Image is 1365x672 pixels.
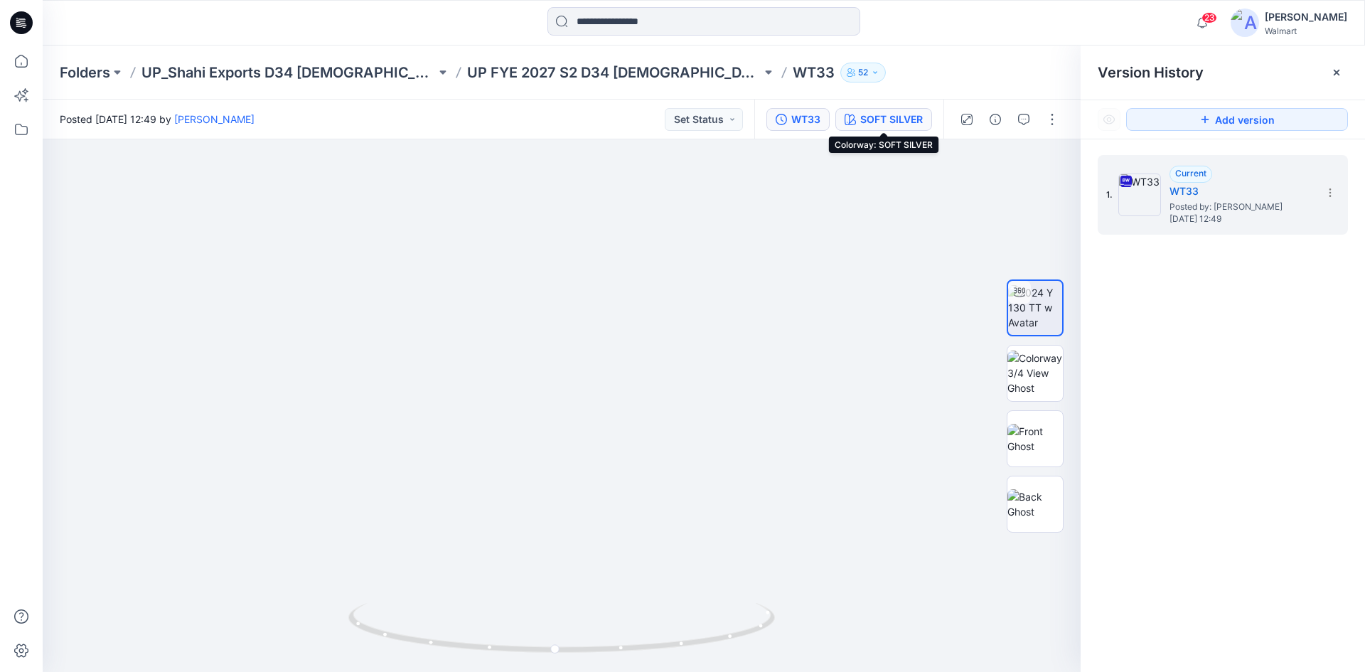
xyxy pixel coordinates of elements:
button: Show Hidden Versions [1098,108,1120,131]
div: [PERSON_NAME] [1265,9,1347,26]
button: Details [984,108,1007,131]
button: 52 [840,63,886,82]
img: Colorway 3/4 View Ghost [1007,351,1063,395]
button: WT33 [766,108,830,131]
span: [DATE] 12:49 [1169,214,1312,224]
a: UP FYE 2027 S2 D34 [DEMOGRAPHIC_DATA] Woven Tops [467,63,761,82]
div: SOFT SILVER [860,112,923,127]
div: WT33 [791,112,820,127]
img: 2024 Y 130 TT w Avatar [1008,285,1062,330]
button: SOFT SILVER [835,108,932,131]
p: 52 [858,65,868,80]
span: 1. [1106,188,1113,201]
img: Front Ghost [1007,424,1063,454]
p: WT33 [793,63,835,82]
a: [PERSON_NAME] [174,113,255,125]
img: avatar [1231,9,1259,37]
img: Back Ghost [1007,489,1063,519]
a: Folders [60,63,110,82]
span: Posted [DATE] 12:49 by [60,112,255,127]
img: WT33 [1118,174,1161,216]
span: Version History [1098,64,1204,81]
span: Current [1175,168,1206,178]
a: UP_Shahi Exports D34 [DEMOGRAPHIC_DATA] Tops [141,63,436,82]
div: Walmart [1265,26,1347,36]
button: Close [1331,67,1342,78]
span: 23 [1201,12,1217,23]
button: Add version [1126,108,1348,131]
span: Posted by: Rahul Singh [1169,200,1312,214]
h5: WT33 [1169,183,1312,200]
